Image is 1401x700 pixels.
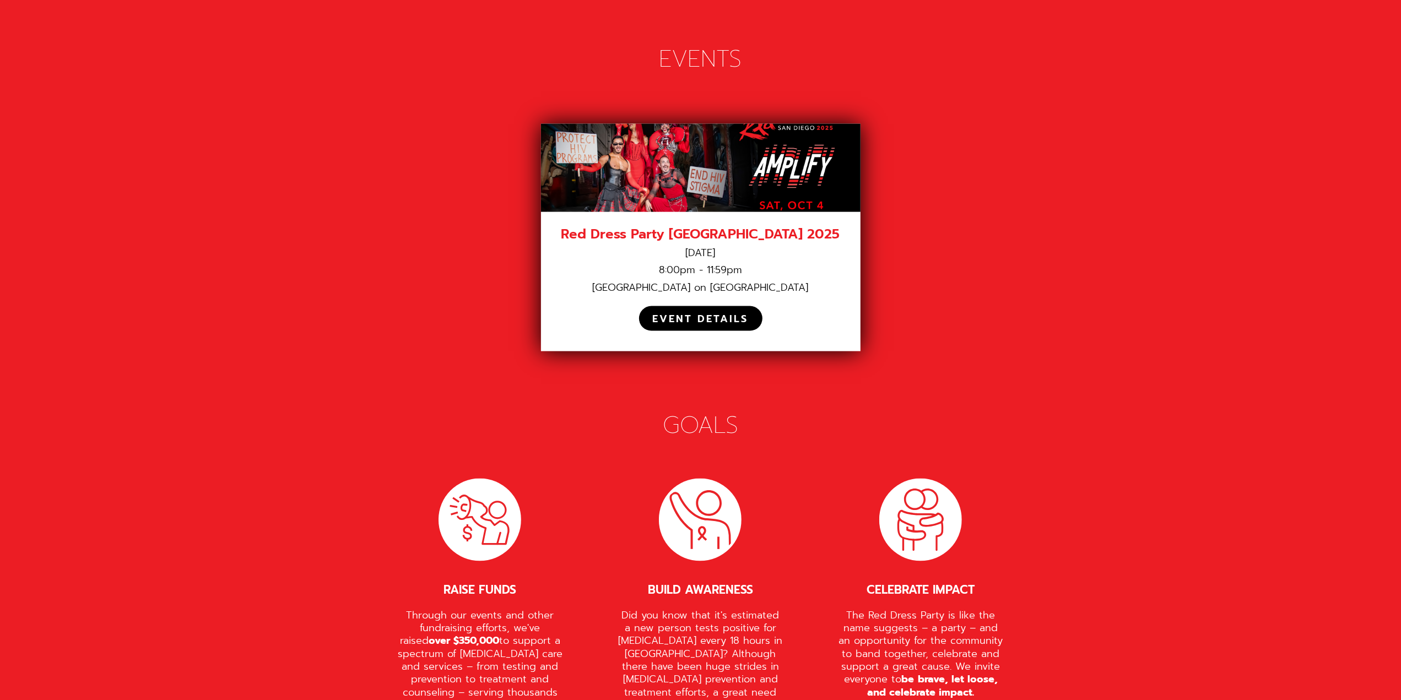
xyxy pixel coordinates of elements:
[901,672,914,687] strong: be
[541,124,861,351] a: Red Dress Party [GEOGRAPHIC_DATA] 2025[DATE]8:00pm - 11:59pm[GEOGRAPHIC_DATA] on [GEOGRAPHIC_DATA...
[653,313,749,325] div: EVENT DETAILS
[359,44,1042,74] div: EVENTS
[555,281,847,294] div: [GEOGRAPHIC_DATA] on [GEOGRAPHIC_DATA]
[618,583,783,598] div: BUILD AWARENESS
[429,633,499,649] strong: over $350,000
[879,479,962,561] img: Together
[838,610,1003,700] div: The Red Dress Party is like the name suggests – a party – and an opportunity for the community to...
[555,226,847,243] div: Red Dress Party [GEOGRAPHIC_DATA] 2025
[838,583,1003,598] div: CELEBRATE IMPACT
[555,247,847,259] div: [DATE]
[867,672,998,700] strong: brave, let loose, and celebrate impact.
[359,410,1042,441] div: GOALS
[659,479,742,561] img: Transfer
[398,583,563,598] div: RAISE FUNDS
[555,264,847,276] div: 8:00pm - 11:59pm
